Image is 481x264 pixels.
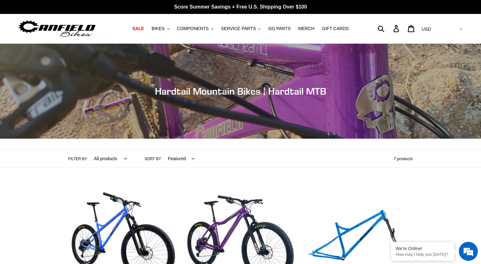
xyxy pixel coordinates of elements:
a: SALE [129,24,147,33]
span: BIKES [151,26,164,31]
div: We're Online! [396,246,449,251]
label: Sort by [145,156,161,162]
button: COMPONENTS [174,24,217,33]
button: BIKES [148,24,172,33]
span: MERCH [298,26,314,31]
img: Canfield Bikes [17,19,96,39]
p: How may I help you today? [396,252,449,257]
span: GG PARTS [268,26,291,31]
input: Search [381,22,397,35]
span: Hardtail Mountain Bikes | Hardtail MTB [155,85,326,97]
label: Filter by [68,156,87,162]
span: GIFT CARDS [322,26,349,31]
a: GIFT CARDS [319,24,352,33]
span: COMPONENTS [177,26,209,31]
span: SERVICE PARTS [221,26,256,31]
span: 7 products [394,156,413,161]
a: GG PARTS [265,24,294,33]
a: MERCH [295,24,318,33]
button: SERVICE PARTS [218,24,264,33]
span: SALE [132,26,144,31]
